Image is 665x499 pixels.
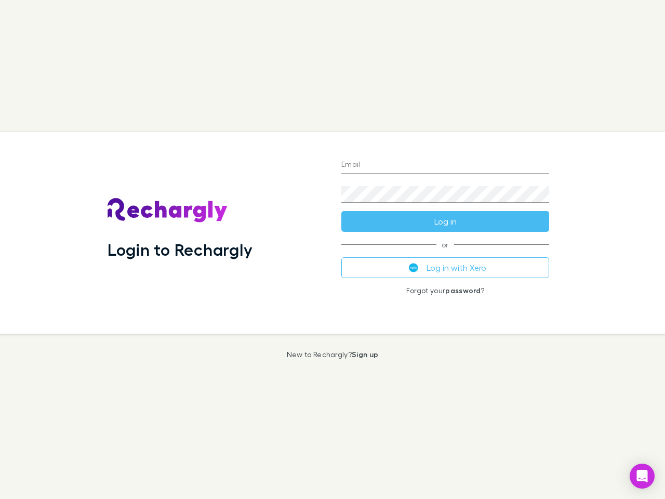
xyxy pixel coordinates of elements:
button: Log in with Xero [341,257,549,278]
img: Xero's logo [409,263,418,272]
span: or [341,244,549,245]
button: Log in [341,211,549,232]
a: password [445,286,481,295]
a: Sign up [352,350,378,359]
img: Rechargly's Logo [108,198,228,223]
p: Forgot your ? [341,286,549,295]
h1: Login to Rechargly [108,240,252,259]
div: Open Intercom Messenger [630,464,655,489]
p: New to Rechargly? [287,350,379,359]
